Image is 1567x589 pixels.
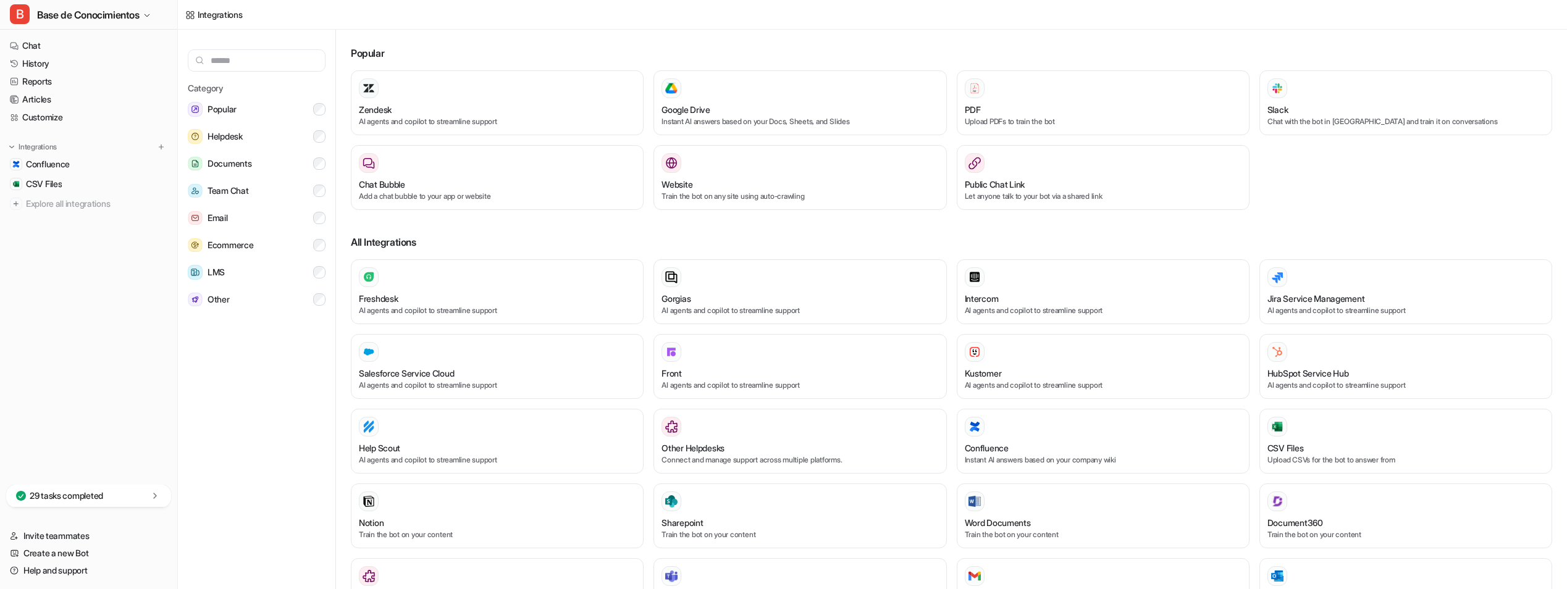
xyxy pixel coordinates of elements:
[965,454,1241,466] p: Instant AI answers based on your company wiki
[30,490,103,502] p: 29 tasks completed
[188,151,326,176] button: DocumentsDocuments
[1271,420,1283,433] img: CSV Files
[208,292,230,307] span: Other
[5,156,172,173] a: ConfluenceConfluence
[359,116,636,127] p: AI agents and copilot to streamline support
[965,178,1025,191] h3: Public Chat Link
[188,184,203,198] img: Team Chat
[662,380,938,391] p: AI agents and copilot to streamline support
[1271,495,1283,508] img: Document360
[965,441,1009,454] h3: Confluence
[662,116,938,127] p: Instant AI answers based on your Docs, Sheets, and Slides
[363,420,375,433] img: Help Scout
[665,570,678,582] img: Microsoft Teams
[1267,380,1544,391] p: AI agents and copilot to streamline support
[5,527,172,545] a: Invite teammates
[198,8,243,21] div: Integrations
[665,495,678,508] img: Sharepoint
[26,158,70,170] span: Confluence
[965,292,999,305] h3: Intercom
[1259,259,1552,324] button: Jira Service ManagementAI agents and copilot to streamline support
[19,142,57,152] p: Integrations
[968,420,981,433] img: Confluence
[208,211,228,225] span: Email
[359,178,405,191] h3: Chat Bubble
[957,259,1250,324] button: IntercomAI agents and copilot to streamline support
[10,4,30,24] span: B
[359,516,384,529] h3: Notion
[1267,367,1349,380] h3: HubSpot Service Hub
[188,287,326,312] button: OtherOther
[188,233,326,257] button: EcommerceEcommerce
[188,293,203,307] img: Other
[351,145,644,210] button: Chat BubbleAdd a chat bubble to your app or website
[1267,103,1288,116] h3: Slack
[359,292,398,305] h3: Freshdesk
[351,334,644,399] button: Salesforce Service Cloud Salesforce Service CloudAI agents and copilot to streamline support
[5,91,172,108] a: Articles
[363,346,375,358] img: Salesforce Service Cloud
[653,259,946,324] button: GorgiasAI agents and copilot to streamline support
[5,55,172,72] a: History
[26,194,167,214] span: Explore all integrations
[968,496,981,508] img: Word Documents
[662,305,938,316] p: AI agents and copilot to streamline support
[1267,292,1365,305] h3: Jira Service Management
[351,235,1552,249] h3: All Integrations
[653,409,946,474] button: Other HelpdesksOther HelpdesksConnect and manage support across multiple platforms.
[351,483,644,548] button: NotionNotionTrain the bot on your content
[351,259,644,324] button: FreshdeskAI agents and copilot to streamline support
[653,145,946,210] button: WebsiteWebsiteTrain the bot on any site using auto-crawling
[359,191,636,202] p: Add a chat bubble to your app or website
[1271,570,1283,582] img: Outlook
[1267,529,1544,540] p: Train the bot on your content
[662,191,938,202] p: Train the bot on any site using auto-crawling
[188,265,203,280] img: LMS
[37,6,140,23] span: Base de Conocimientos
[5,73,172,90] a: Reports
[665,346,678,358] img: Front
[662,529,938,540] p: Train the bot on your content
[1271,346,1283,358] img: HubSpot Service Hub
[965,529,1241,540] p: Train the bot on your content
[665,83,678,94] img: Google Drive
[957,70,1250,135] button: PDFPDFUpload PDFs to train the bot
[188,260,326,285] button: LMSLMS
[208,129,243,144] span: Helpdesk
[957,483,1250,548] button: Word DocumentsWord DocumentsTrain the bot on your content
[359,380,636,391] p: AI agents and copilot to streamline support
[1259,483,1552,548] button: Document360Document360Train the bot on your content
[1259,334,1552,399] button: HubSpot Service HubHubSpot Service HubAI agents and copilot to streamline support
[188,81,326,94] h5: Category
[653,334,946,399] button: FrontFrontAI agents and copilot to streamline support
[351,70,644,135] button: ZendeskAI agents and copilot to streamline support
[208,183,248,198] span: Team Chat
[662,178,692,191] h3: Website
[1267,116,1544,127] p: Chat with the bot in [GEOGRAPHIC_DATA] and train it on conversations
[188,97,326,122] button: PopularPopular
[1267,454,1544,466] p: Upload CSVs for the bot to answer from
[5,195,172,212] a: Explore all integrations
[965,103,981,116] h3: PDF
[653,483,946,548] button: SharepointSharepointTrain the bot on your content
[208,238,253,253] span: Ecommerce
[1259,409,1552,474] button: CSV FilesCSV FilesUpload CSVs for the bot to answer from
[7,143,16,151] img: expand menu
[968,571,981,581] img: Gmail
[965,516,1031,529] h3: Word Documents
[351,46,1552,61] h3: Popular
[363,495,375,508] img: Notion
[957,145,1250,210] button: Public Chat LinkLet anyone talk to your bot via a shared link
[665,157,678,169] img: Website
[662,516,703,529] h3: Sharepoint
[359,367,454,380] h3: Salesforce Service Cloud
[188,238,203,253] img: Ecommerce
[188,211,203,225] img: Email
[965,305,1241,316] p: AI agents and copilot to streamline support
[1271,81,1283,95] img: Slack
[1259,70,1552,135] button: SlackSlackChat with the bot in [GEOGRAPHIC_DATA] and train it on conversations
[5,562,172,579] a: Help and support
[185,8,243,21] a: Integrations
[965,380,1241,391] p: AI agents and copilot to streamline support
[208,156,251,171] span: Documents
